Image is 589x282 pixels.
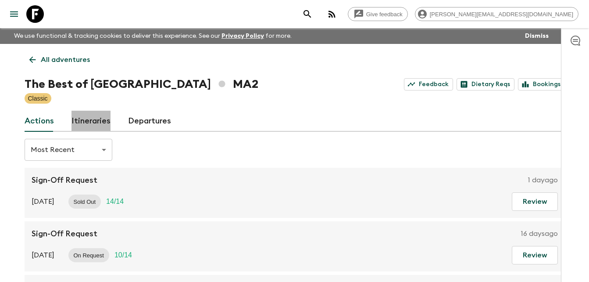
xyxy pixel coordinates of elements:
[109,248,137,262] div: Trip Fill
[518,78,565,90] a: Bookings
[106,196,124,207] p: 14 / 14
[5,5,23,23] button: menu
[415,7,578,21] div: [PERSON_NAME][EMAIL_ADDRESS][DOMAIN_NAME]
[25,111,54,132] a: Actions
[32,250,54,260] p: [DATE]
[521,228,558,239] p: 16 days ago
[128,111,171,132] a: Departures
[32,175,97,185] p: Sign-Off Request
[11,28,295,44] p: We use functional & tracking cookies to deliver this experience. See our for more.
[32,196,54,207] p: [DATE]
[425,11,578,18] span: [PERSON_NAME][EMAIL_ADDRESS][DOMAIN_NAME]
[361,11,407,18] span: Give feedback
[404,78,453,90] a: Feedback
[523,30,551,42] button: Dismiss
[32,228,97,239] p: Sign-Off Request
[114,250,132,260] p: 10 / 14
[68,252,109,259] span: On Request
[101,195,129,209] div: Trip Fill
[512,246,558,264] button: Review
[25,51,95,69] a: All adventures
[457,78,514,90] a: Dietary Reqs
[348,7,408,21] a: Give feedback
[68,199,101,205] span: Sold Out
[28,94,48,103] p: Classic
[25,137,112,162] div: Most Recent
[299,5,316,23] button: search adventures
[512,192,558,211] button: Review
[528,175,558,185] p: 1 day ago
[221,33,264,39] a: Privacy Policy
[71,111,111,132] a: Itineraries
[41,54,90,65] p: All adventures
[25,76,258,93] h1: The Best of [GEOGRAPHIC_DATA] MA2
